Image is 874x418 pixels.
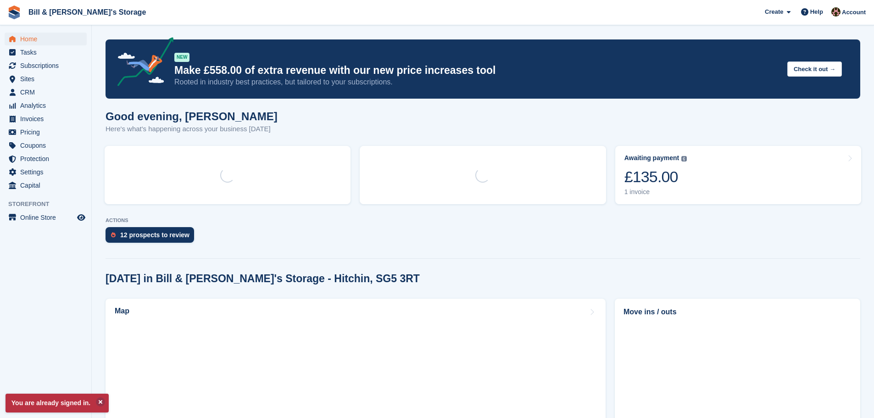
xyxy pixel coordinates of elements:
[20,99,75,112] span: Analytics
[623,307,852,318] h2: Move ins / outs
[624,188,687,196] div: 1 invoice
[25,5,150,20] a: Bill & [PERSON_NAME]'s Storage
[20,33,75,45] span: Home
[765,7,783,17] span: Create
[6,394,109,412] p: You are already signed in.
[5,211,87,224] a: menu
[20,152,75,165] span: Protection
[106,110,278,123] h1: Good evening, [PERSON_NAME]
[120,231,189,239] div: 12 prospects to review
[5,126,87,139] a: menu
[5,59,87,72] a: menu
[831,7,841,17] img: Jack Bottesch
[174,77,780,87] p: Rooted in industry best practices, but tailored to your subscriptions.
[20,139,75,152] span: Coupons
[5,166,87,178] a: menu
[20,211,75,224] span: Online Store
[5,112,87,125] a: menu
[810,7,823,17] span: Help
[5,33,87,45] a: menu
[76,212,87,223] a: Preview store
[8,200,91,209] span: Storefront
[5,139,87,152] a: menu
[5,99,87,112] a: menu
[787,61,842,77] button: Check it out →
[115,307,129,315] h2: Map
[20,72,75,85] span: Sites
[106,124,278,134] p: Here's what's happening across your business [DATE]
[110,37,174,89] img: price-adjustments-announcement-icon-8257ccfd72463d97f412b2fc003d46551f7dbcb40ab6d574587a9cd5c0d94...
[7,6,21,19] img: stora-icon-8386f47178a22dfd0bd8f6a31ec36ba5ce8667c1dd55bd0f319d3a0aa187defe.svg
[20,46,75,59] span: Tasks
[624,167,687,186] div: £135.00
[615,146,861,204] a: Awaiting payment £135.00 1 invoice
[106,227,199,247] a: 12 prospects to review
[174,64,780,77] p: Make £558.00 of extra revenue with our new price increases tool
[5,46,87,59] a: menu
[20,126,75,139] span: Pricing
[5,86,87,99] a: menu
[5,152,87,165] a: menu
[624,154,679,162] div: Awaiting payment
[681,156,687,162] img: icon-info-grey-7440780725fd019a000dd9b08b2336e03edf1995a4989e88bcd33f0948082b44.svg
[5,179,87,192] a: menu
[20,59,75,72] span: Subscriptions
[20,179,75,192] span: Capital
[106,217,860,223] p: ACTIONS
[106,273,420,285] h2: [DATE] in Bill & [PERSON_NAME]'s Storage - Hitchin, SG5 3RT
[174,53,189,62] div: NEW
[20,112,75,125] span: Invoices
[20,86,75,99] span: CRM
[111,232,116,238] img: prospect-51fa495bee0391a8d652442698ab0144808aea92771e9ea1ae160a38d050c398.svg
[5,72,87,85] a: menu
[842,8,866,17] span: Account
[20,166,75,178] span: Settings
